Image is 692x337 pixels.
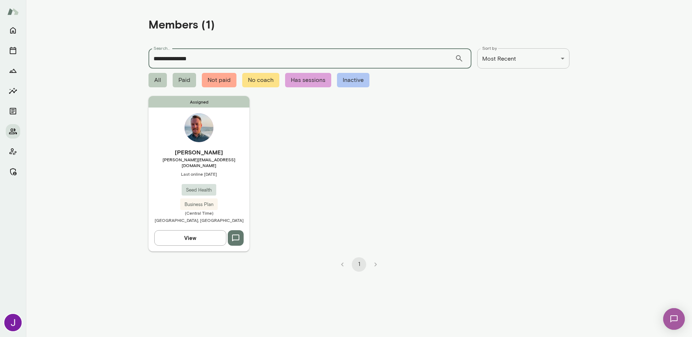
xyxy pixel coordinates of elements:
label: Sort by [482,45,497,51]
span: Paid [173,73,196,87]
span: Has sessions [285,73,331,87]
button: Documents [6,104,20,118]
h6: [PERSON_NAME] [148,148,249,157]
nav: pagination navigation [334,257,384,272]
span: (Central Time) [148,210,249,216]
img: Jocelyn Grodin [4,314,22,331]
span: [PERSON_NAME][EMAIL_ADDRESS][DOMAIN_NAME] [148,157,249,168]
span: All [148,73,167,87]
span: [GEOGRAPHIC_DATA], [GEOGRAPHIC_DATA] [155,218,244,223]
div: pagination [148,251,569,272]
span: Last online [DATE] [148,171,249,177]
button: Manage [6,165,20,179]
button: Sessions [6,43,20,58]
button: page 1 [352,257,366,272]
button: Client app [6,144,20,159]
span: No coach [242,73,279,87]
div: Most Recent [477,48,569,69]
h4: Members (1) [148,17,215,31]
span: Business Plan [180,201,218,208]
img: Mento [7,5,19,18]
button: View [154,230,226,245]
button: Home [6,23,20,38]
button: Members [6,124,20,139]
span: Assigned [148,96,249,108]
label: Search... [154,45,170,51]
button: Growth Plan [6,64,20,78]
button: Insights [6,84,20,98]
span: Inactive [337,73,369,87]
span: Not paid [202,73,236,87]
span: Seed Health [182,187,216,194]
img: Keith Frymark [185,113,213,142]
